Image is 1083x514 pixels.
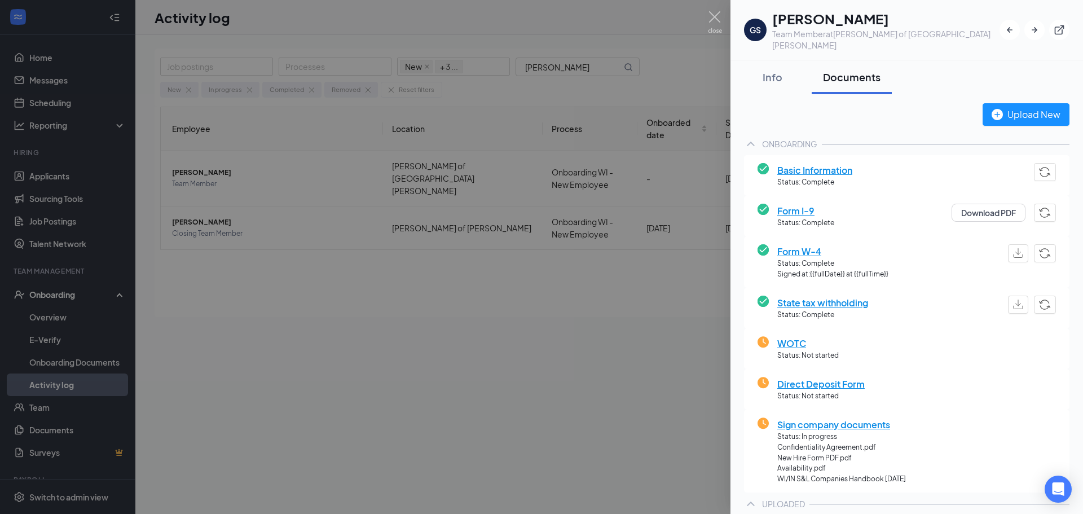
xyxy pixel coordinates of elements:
[777,474,906,485] span: WI/IN S&L Companies Handbook [DATE]
[983,103,1069,126] button: Upload New
[1029,24,1040,36] svg: ArrowRight
[762,138,817,150] div: ONBOARDING
[777,418,906,432] span: Sign company documents
[772,28,1000,51] div: Team Member at [PERSON_NAME] of [GEOGRAPHIC_DATA][PERSON_NAME]
[952,204,1025,222] button: Download PDF
[777,163,852,177] span: Basic Information
[777,310,868,320] span: Status: Complete
[777,432,906,442] span: Status: In progress
[1004,24,1015,36] svg: ArrowLeftNew
[777,350,839,361] span: Status: Not started
[777,244,888,258] span: Form W-4
[777,204,834,218] span: Form I-9
[744,497,758,511] svg: ChevronUp
[777,258,888,269] span: Status: Complete
[744,137,758,151] svg: ChevronUp
[777,442,906,453] span: Confidentiality Agreement.pdf
[777,336,839,350] span: WOTC
[1045,476,1072,503] div: Open Intercom Messenger
[755,70,789,84] div: Info
[1024,20,1045,40] button: ArrowRight
[777,391,865,402] span: Status: Not started
[750,24,761,36] div: GS
[777,377,865,391] span: Direct Deposit Form
[777,296,868,310] span: State tax withholding
[777,463,906,474] span: Availability.pdf
[762,498,805,509] div: UPLOADED
[823,70,881,84] div: Documents
[777,177,852,188] span: Status: Complete
[772,9,1000,28] h1: [PERSON_NAME]
[777,269,888,280] span: Signed at: {{fullDate}} at {{fullTime}}
[1054,24,1065,36] svg: ExternalLink
[777,453,906,464] span: New Hire Form PDF.pdf
[1049,20,1069,40] button: ExternalLink
[992,107,1060,121] div: Upload New
[777,218,834,229] span: Status: Complete
[1000,20,1020,40] button: ArrowLeftNew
